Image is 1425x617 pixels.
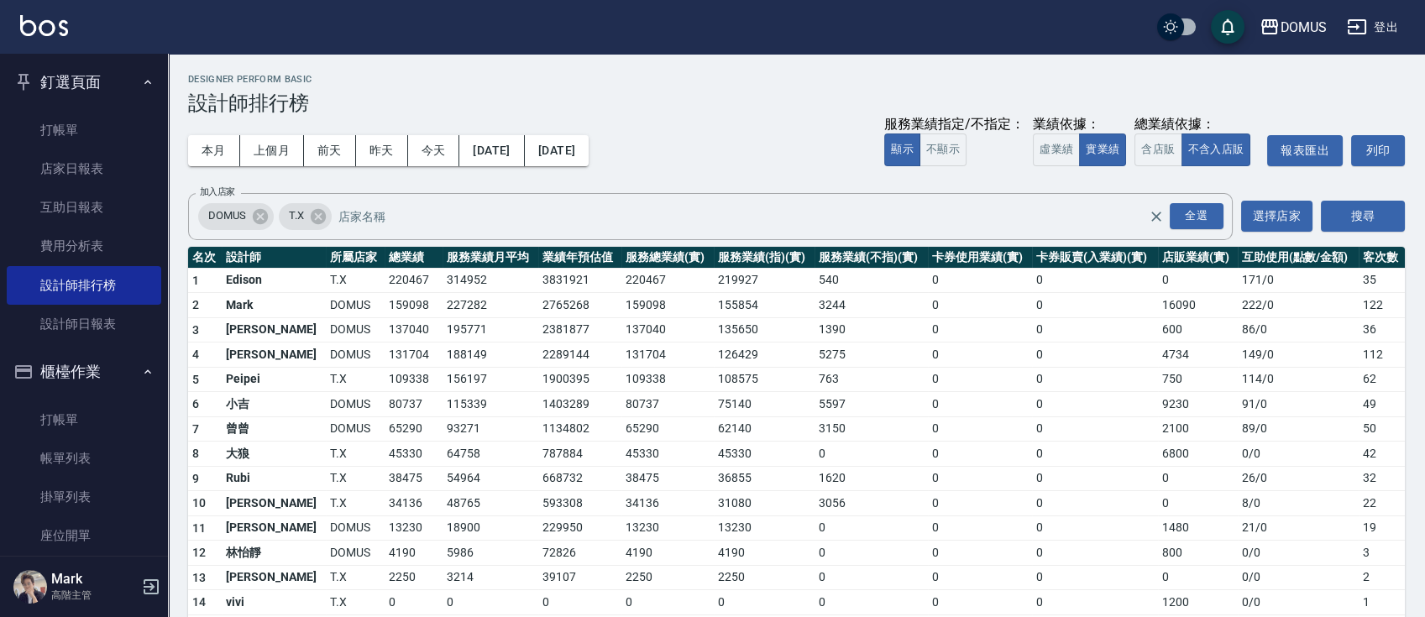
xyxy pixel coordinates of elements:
[1359,466,1405,491] td: 32
[7,350,161,394] button: 櫃檯作業
[443,590,538,615] td: 0
[1158,293,1238,318] td: 16090
[326,268,385,293] td: T.X
[326,466,385,491] td: T.X
[385,268,443,293] td: 220467
[222,466,326,491] td: Rubi
[928,392,1032,417] td: 0
[538,317,621,342] td: 2381877
[222,590,326,615] td: vivi
[538,565,621,590] td: 39107
[1158,367,1238,392] td: 750
[7,400,161,439] a: 打帳單
[222,293,326,318] td: Mark
[1158,392,1238,417] td: 9230
[714,442,815,467] td: 45330
[1158,442,1238,467] td: 6800
[815,293,928,318] td: 3244
[385,416,443,442] td: 65290
[1238,416,1359,442] td: 89 / 0
[7,439,161,478] a: 帳單列表
[7,60,161,104] button: 釘選頁面
[1359,515,1405,541] td: 19
[326,392,385,417] td: DOMUS
[385,515,443,541] td: 13230
[385,491,443,516] td: 34136
[1359,342,1405,368] td: 112
[1253,10,1333,44] button: DOMUS
[928,247,1032,269] th: 卡券使用業績(實)
[188,74,1405,85] h2: Designer Perform Basic
[1238,515,1359,541] td: 21 / 0
[1032,293,1158,318] td: 0
[385,442,443,467] td: 45330
[326,247,385,269] th: 所屬店家
[443,416,538,442] td: 93271
[222,541,326,566] td: 林怡靜
[621,317,714,342] td: 137040
[714,590,815,615] td: 0
[443,442,538,467] td: 64758
[1359,416,1405,442] td: 50
[621,268,714,293] td: 220467
[385,466,443,491] td: 38475
[7,516,161,555] a: 座位開單
[1241,201,1313,232] button: 選擇店家
[7,111,161,149] a: 打帳單
[326,590,385,615] td: T.X
[304,135,356,166] button: 前天
[1033,116,1126,133] div: 業績依據：
[334,201,1178,231] input: 店家名稱
[198,207,256,224] span: DOMUS
[222,491,326,516] td: [PERSON_NAME]
[326,342,385,368] td: DOMUS
[192,472,199,485] span: 9
[1158,317,1238,342] td: 600
[714,268,815,293] td: 219927
[1032,565,1158,590] td: 0
[928,515,1032,541] td: 0
[714,541,815,566] td: 4190
[714,416,815,442] td: 62140
[538,392,621,417] td: 1403289
[714,342,815,368] td: 126429
[1238,342,1359,368] td: 149 / 0
[1032,268,1158,293] td: 0
[192,373,199,386] span: 5
[714,491,815,516] td: 31080
[538,416,621,442] td: 1134802
[1158,541,1238,566] td: 800
[714,392,815,417] td: 75140
[7,556,161,594] a: 營業儀表板
[13,570,47,604] img: Person
[621,491,714,516] td: 34136
[538,466,621,491] td: 668732
[7,188,161,227] a: 互助日報表
[7,478,161,516] a: 掛單列表
[928,317,1032,342] td: 0
[538,515,621,541] td: 229950
[1158,268,1238,293] td: 0
[385,565,443,590] td: 2250
[1158,515,1238,541] td: 1480
[443,392,538,417] td: 115339
[1032,541,1158,566] td: 0
[1238,317,1359,342] td: 86 / 0
[1267,135,1343,166] button: 報表匯出
[356,135,408,166] button: 昨天
[192,397,199,410] span: 6
[443,268,538,293] td: 314952
[279,207,314,224] span: T.X
[928,367,1032,392] td: 0
[621,342,714,368] td: 131704
[1351,135,1405,166] button: 列印
[385,541,443,566] td: 4190
[538,342,621,368] td: 2289144
[538,367,621,392] td: 1900395
[1032,342,1158,368] td: 0
[222,247,326,269] th: 設計師
[621,392,714,417] td: 80737
[1238,442,1359,467] td: 0 / 0
[815,416,928,442] td: 3150
[1032,247,1158,269] th: 卡券販賣(入業績)(實)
